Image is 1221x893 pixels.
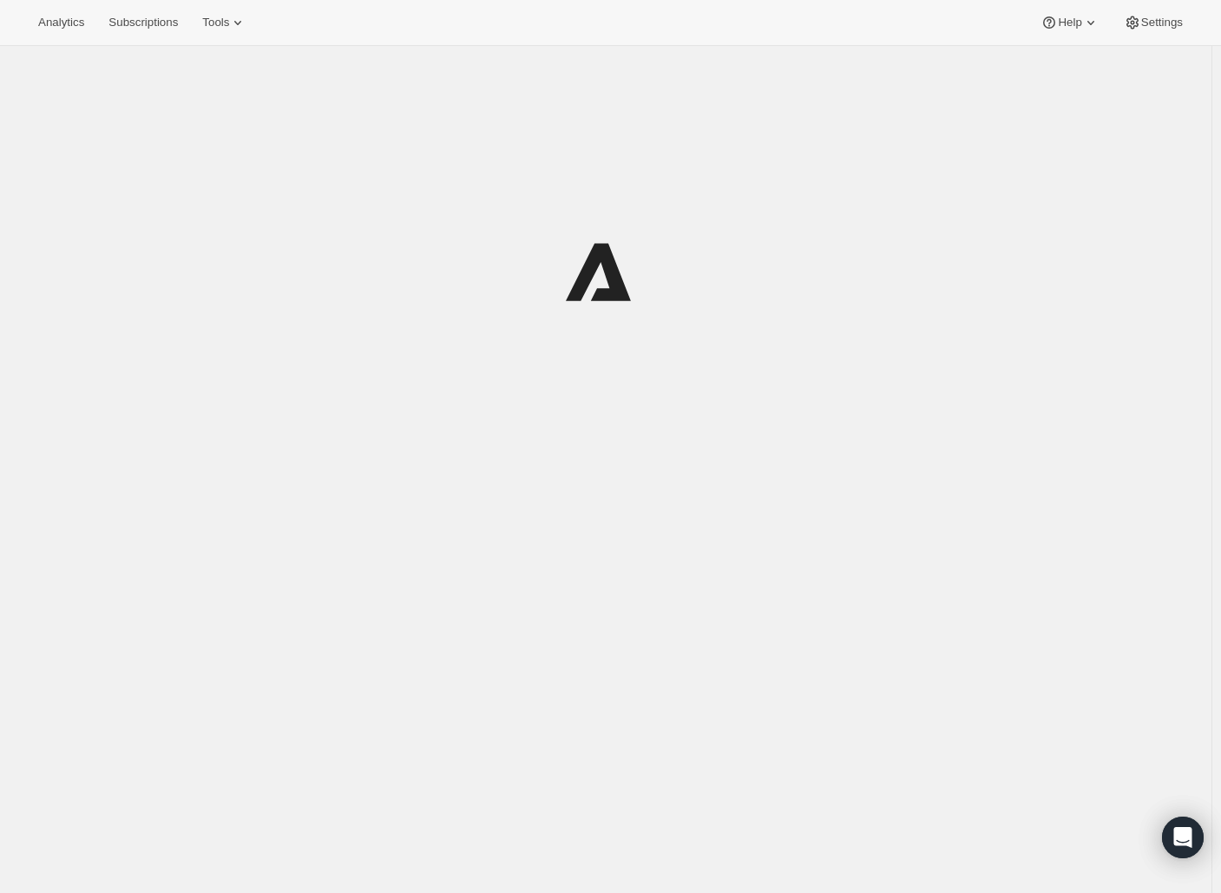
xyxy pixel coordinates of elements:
button: Settings [1113,10,1193,35]
span: Settings [1141,16,1183,30]
button: Help [1030,10,1109,35]
button: Analytics [28,10,95,35]
button: Tools [192,10,257,35]
span: Help [1058,16,1081,30]
span: Analytics [38,16,84,30]
button: Subscriptions [98,10,188,35]
span: Tools [202,16,229,30]
div: Open Intercom Messenger [1162,817,1204,858]
span: Subscriptions [108,16,178,30]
